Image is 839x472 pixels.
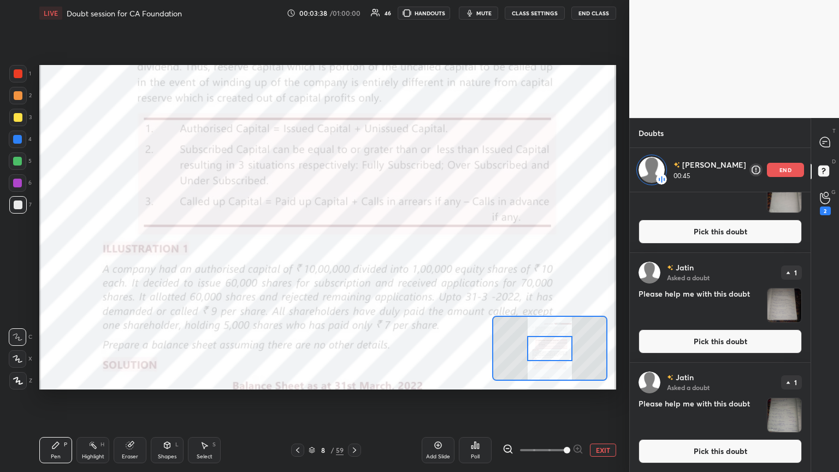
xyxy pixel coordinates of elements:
[676,263,694,272] p: Jatin
[336,445,344,455] div: 59
[794,379,797,386] p: 1
[656,174,667,185] img: rah-connected.409a49fa.svg
[82,454,104,459] div: Highlight
[794,269,797,276] p: 1
[9,372,32,390] div: Z
[67,8,182,19] h4: Doubt session for CA Foundation
[471,454,480,459] div: Poll
[9,328,32,346] div: C
[158,454,176,459] div: Shapes
[667,264,673,270] img: no-rating-badge.077c3623.svg
[101,442,104,447] div: H
[832,127,836,135] p: T
[51,454,61,459] div: Pen
[667,273,710,282] p: Asked a doubt
[122,454,138,459] div: Eraser
[639,439,802,463] button: Pick this doubt
[673,162,680,168] img: no-rating-badge.077c3623.svg
[630,119,672,147] p: Doubts
[197,454,212,459] div: Select
[398,7,450,20] button: HANDOUTS
[639,329,802,353] button: Pick this doubt
[820,206,831,215] div: 2
[676,373,694,382] p: Jatin
[212,442,216,447] div: S
[639,288,763,323] h4: Please help me with this doubt
[767,398,801,432] img: 1759250280A7YA66.JPEG
[779,167,791,173] p: end
[9,196,32,214] div: 7
[639,178,763,213] h4: Please help me with this doubt
[639,262,660,284] img: default.png
[9,152,32,170] div: 5
[673,172,748,180] p: 00:45
[639,371,660,393] img: default.png
[667,383,710,392] p: Asked a doubt
[9,131,32,148] div: 4
[39,7,62,20] div: LIVE
[639,398,763,433] h4: Please help me with this doubt
[426,454,450,459] div: Add Slide
[639,157,665,183] img: default.png
[571,7,616,20] button: End Class
[767,288,801,322] img: 1759250292C0J044.JPEG
[639,220,802,244] button: Pick this doubt
[385,10,391,16] div: 46
[9,109,32,126] div: 3
[630,192,811,472] div: grid
[832,157,836,166] p: D
[317,447,328,453] div: 8
[9,350,32,368] div: X
[9,87,32,104] div: 2
[831,188,836,196] p: G
[590,444,616,457] button: EXIT
[667,374,673,380] img: no-rating-badge.077c3623.svg
[9,174,32,192] div: 6
[476,9,492,17] span: mute
[175,442,179,447] div: L
[64,442,67,447] div: P
[459,7,498,20] button: mute
[330,447,334,453] div: /
[505,7,565,20] button: CLASS SETTINGS
[767,179,801,213] img: 1759250311YNZEW4.JPEG
[682,160,746,170] p: [PERSON_NAME]
[9,65,31,82] div: 1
